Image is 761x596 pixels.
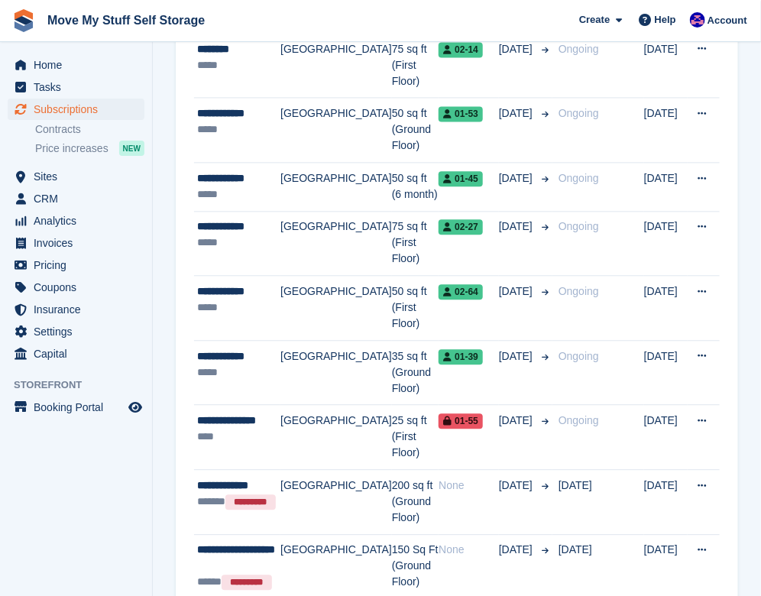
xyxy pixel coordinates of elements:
a: menu [8,343,144,364]
span: [DATE] [499,348,536,364]
td: [DATE] [644,276,688,341]
td: [DATE] [644,33,688,98]
span: Ongoing [559,285,599,297]
a: menu [8,299,144,320]
span: [DATE] [499,542,536,558]
span: Tasks [34,76,125,98]
span: Settings [34,321,125,342]
img: Jade Whetnall [690,12,705,28]
span: Sites [34,166,125,187]
a: menu [8,99,144,120]
span: Invoices [34,232,125,254]
a: menu [8,397,144,418]
img: stora-icon-8386f47178a22dfd0bd8f6a31ec36ba5ce8667c1dd55bd0f319d3a0aa187defe.svg [12,9,35,32]
span: [DATE] [559,543,592,556]
span: Insurance [34,299,125,320]
td: [DATE] [644,211,688,276]
span: [DATE] [499,105,536,121]
td: [DATE] [644,98,688,163]
span: Pricing [34,254,125,276]
td: [DATE] [644,340,688,405]
td: 200 sq ft (Ground Floor) [392,470,439,535]
span: Storefront [14,377,152,393]
a: Contracts [35,122,144,137]
span: [DATE] [499,413,536,429]
span: Ongoing [559,43,599,55]
span: Subscriptions [34,99,125,120]
span: Capital [34,343,125,364]
a: menu [8,76,144,98]
a: menu [8,166,144,187]
span: 01-45 [439,171,483,186]
a: menu [8,232,144,254]
td: [GEOGRAPHIC_DATA] [280,98,392,163]
td: [DATE] [644,163,688,212]
span: Price increases [35,141,108,156]
span: Coupons [34,277,125,298]
td: [GEOGRAPHIC_DATA] [280,470,392,535]
a: Price increases NEW [35,140,144,157]
td: [GEOGRAPHIC_DATA] [280,211,392,276]
span: 01-55 [439,413,483,429]
td: 50 sq ft (First Floor) [392,276,439,341]
span: Booking Portal [34,397,125,418]
span: Account [708,13,747,28]
a: menu [8,254,144,276]
td: 75 sq ft (First Floor) [392,211,439,276]
span: 01-53 [439,106,483,121]
span: 02-27 [439,219,483,235]
a: Move My Stuff Self Storage [41,8,211,33]
span: [DATE] [499,219,536,235]
a: menu [8,277,144,298]
td: [GEOGRAPHIC_DATA] [280,340,392,405]
span: Ongoing [559,107,599,119]
span: [DATE] [499,41,536,57]
span: [DATE] [499,283,536,300]
div: NEW [119,141,144,156]
span: Create [579,12,610,28]
td: [GEOGRAPHIC_DATA] [280,276,392,341]
span: Ongoing [559,414,599,426]
a: Preview store [126,398,144,416]
a: menu [8,321,144,342]
span: [DATE] [499,478,536,494]
td: [GEOGRAPHIC_DATA] [280,405,392,470]
td: 35 sq ft (Ground Floor) [392,340,439,405]
td: [GEOGRAPHIC_DATA] [280,33,392,98]
span: 01-39 [439,349,483,364]
a: menu [8,54,144,76]
span: Ongoing [559,220,599,232]
span: Home [34,54,125,76]
td: 50 sq ft (6 month) [392,163,439,212]
td: [DATE] [644,405,688,470]
span: Ongoing [559,172,599,184]
td: 75 sq ft (First Floor) [392,33,439,98]
span: Help [655,12,676,28]
span: [DATE] [499,170,536,186]
div: None [439,478,499,494]
a: menu [8,188,144,209]
span: [DATE] [559,479,592,491]
span: CRM [34,188,125,209]
td: 50 sq ft (Ground Floor) [392,98,439,163]
a: menu [8,210,144,232]
span: 02-64 [439,284,483,300]
span: 02-14 [439,42,483,57]
td: [DATE] [644,470,688,535]
td: 25 sq ft (First Floor) [392,405,439,470]
span: Analytics [34,210,125,232]
span: Ongoing [559,350,599,362]
div: None [439,542,499,558]
td: [GEOGRAPHIC_DATA] [280,163,392,212]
